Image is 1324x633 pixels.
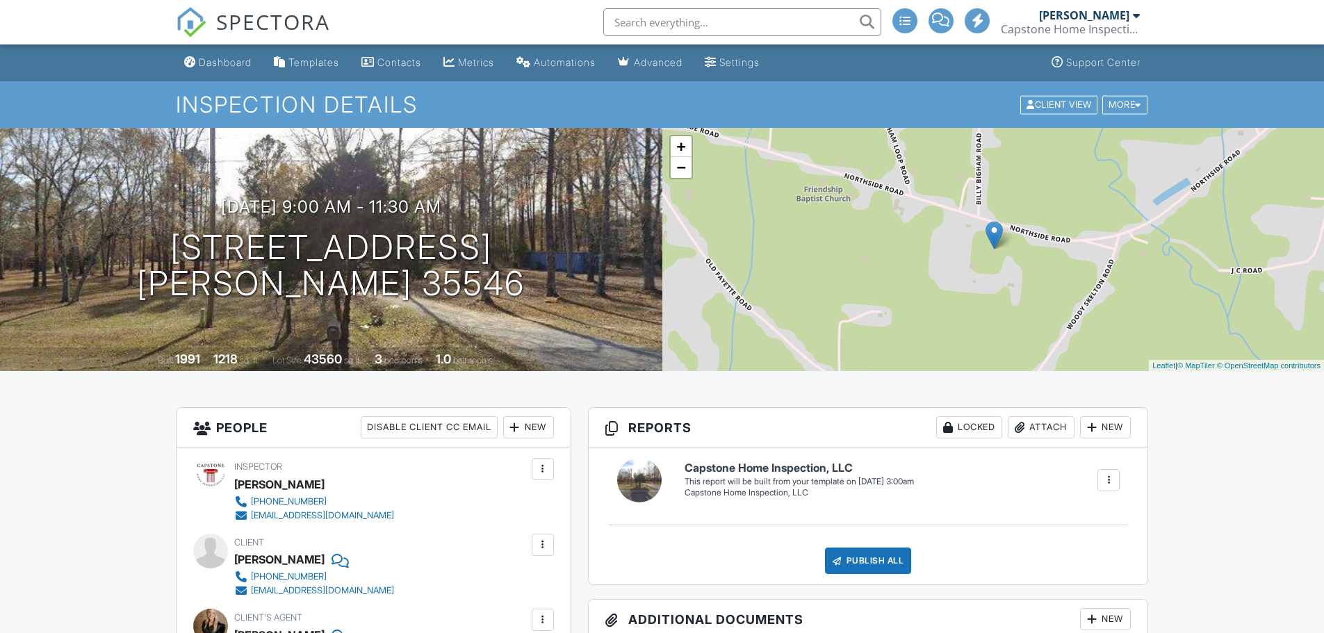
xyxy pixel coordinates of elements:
[1149,360,1324,372] div: |
[1019,99,1101,109] a: Client View
[272,355,302,365] span: Lot Size
[936,416,1002,438] div: Locked
[216,7,330,36] span: SPECTORA
[251,496,327,507] div: [PHONE_NUMBER]
[240,355,259,365] span: sq. ft.
[234,549,325,570] div: [PERSON_NAME]
[177,408,571,447] h3: People
[1001,22,1140,36] div: Capstone Home Inspections LLC
[179,50,257,76] a: Dashboard
[304,352,342,366] div: 43560
[234,584,394,598] a: [EMAIL_ADDRESS][DOMAIN_NAME]
[671,157,692,178] a: Zoom out
[685,476,914,487] div: This report will be built from your template on [DATE] 3:00am
[534,56,596,68] div: Automations
[719,56,760,68] div: Settings
[1039,8,1129,22] div: [PERSON_NAME]
[1008,416,1074,438] div: Attach
[268,50,345,76] a: Templates
[685,462,914,475] h6: Capstone Home Inspection, LLC
[438,50,500,76] a: Metrics
[1020,95,1097,114] div: Client View
[603,8,881,36] input: Search everything...
[384,355,423,365] span: bedrooms
[234,474,325,495] div: [PERSON_NAME]
[1152,361,1175,370] a: Leaflet
[213,352,238,366] div: 1218
[288,56,339,68] div: Templates
[436,352,451,366] div: 1.0
[251,571,327,582] div: [PHONE_NUMBER]
[1080,608,1131,630] div: New
[234,537,264,548] span: Client
[344,355,361,365] span: sq.ft.
[634,56,683,68] div: Advanced
[458,56,494,68] div: Metrics
[377,56,421,68] div: Contacts
[699,50,765,76] a: Settings
[375,352,382,366] div: 3
[158,355,173,365] span: Built
[1102,95,1147,114] div: More
[175,352,200,366] div: 1991
[221,197,441,216] h3: [DATE] 9:00 am - 11:30 am
[199,56,252,68] div: Dashboard
[176,7,206,38] img: The Best Home Inspection Software - Spectora
[589,408,1148,447] h3: Reports
[453,355,493,365] span: bathrooms
[685,487,914,499] div: Capstone Home Inspection, LLC
[825,548,912,574] div: Publish All
[251,585,394,596] div: [EMAIL_ADDRESS][DOMAIN_NAME]
[234,461,282,472] span: Inspector
[234,509,394,523] a: [EMAIL_ADDRESS][DOMAIN_NAME]
[1177,361,1215,370] a: © MapTiler
[176,92,1149,117] h1: Inspection Details
[503,416,554,438] div: New
[176,19,330,48] a: SPECTORA
[361,416,498,438] div: Disable Client CC Email
[234,495,394,509] a: [PHONE_NUMBER]
[356,50,427,76] a: Contacts
[1217,361,1321,370] a: © OpenStreetMap contributors
[671,136,692,157] a: Zoom in
[612,50,688,76] a: Advanced
[1066,56,1141,68] div: Support Center
[1046,50,1146,76] a: Support Center
[251,510,394,521] div: [EMAIL_ADDRESS][DOMAIN_NAME]
[511,50,601,76] a: Automations (Basic)
[1080,416,1131,438] div: New
[234,570,394,584] a: [PHONE_NUMBER]
[234,612,302,623] span: Client's Agent
[137,229,525,303] h1: [STREET_ADDRESS] [PERSON_NAME] 35546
